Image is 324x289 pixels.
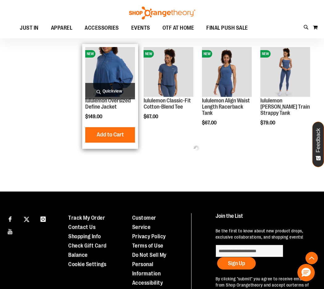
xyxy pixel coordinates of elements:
[202,50,212,58] span: NEW
[131,21,150,35] span: EVENTS
[260,120,276,126] span: $79.00
[312,122,324,167] button: Feedback - Show survey
[144,50,154,58] span: NEW
[297,264,315,281] button: Hello, have a question? Let’s chat.
[5,213,15,224] a: Visit our Facebook page
[76,127,144,143] button: Add to Cart
[260,47,310,97] img: lululemon Wunder Train Strappy Tank
[51,21,73,35] span: APPAREL
[202,97,250,116] a: lululemon Align Waist Length Racerback Tank
[144,47,193,97] img: lululemon Classic-Fit Cotton-Blend Tee
[38,213,48,224] a: Visit our Instagram page
[132,280,163,286] a: Accessibility
[132,233,166,239] a: Privacy Policy
[5,226,15,236] a: Visit our Youtube page
[78,21,125,35] a: ACCESSORIES
[260,50,271,58] span: NEW
[144,97,191,110] a: lululemon Classic-Fit Cotton-Blend Tee
[68,224,95,230] a: Contact Us
[156,21,200,35] a: OTF AT HOME
[132,252,166,277] a: Do Not Sell My Personal Information
[97,131,124,138] span: Add to Cart
[315,128,321,153] span: Feedback
[216,245,284,257] input: enter email
[216,228,314,240] p: Be the first to know about new product drops, exclusive collaborations, and shopping events!
[132,215,156,230] a: Customer Service
[82,44,138,149] div: product
[68,233,101,239] a: Shopping Info
[85,50,95,58] span: NEW
[144,47,193,98] a: lululemon Classic-Fit Cotton-Blend TeeNEW
[128,6,196,19] img: Shop Orangetheory
[132,243,163,249] a: Terms of Use
[68,261,107,267] a: Cookie Settings
[202,120,217,126] span: $67.00
[202,47,252,98] a: lululemon Align Waist Length Racerback TankNEW
[217,257,256,270] button: Sign Up
[85,97,131,110] a: lululemon Oversized Define Jacket
[125,21,156,35] a: EVENTS
[24,217,29,222] img: Twitter
[85,83,135,99] a: Quickview
[21,213,32,224] a: Visit our X page
[85,21,119,35] span: ACCESSORIES
[14,21,45,35] a: JUST IN
[85,114,103,119] span: $149.00
[68,215,105,221] a: Track My Order
[257,44,313,141] div: product
[202,47,252,97] img: lululemon Align Waist Length Racerback Tank
[162,21,194,35] span: OTF AT HOME
[228,260,245,266] span: Sign Up
[260,97,310,116] a: lululemon [PERSON_NAME] Train Strappy Tank
[206,21,248,35] span: FINAL PUSH SALE
[45,21,79,35] a: APPAREL
[20,21,39,35] span: JUST IN
[141,44,196,135] div: product
[85,47,135,98] a: lululemon Oversized Define JacketNEW
[260,47,310,98] a: lululemon Wunder Train Strappy TankNEW
[85,47,135,97] img: lululemon Oversized Define Jacket
[193,145,200,151] img: ias-spinner.gif
[305,252,318,264] button: Back To Top
[144,114,159,119] span: $67.00
[216,213,314,225] h4: Join the List
[199,44,255,141] div: product
[68,243,107,258] a: Check Gift Card Balance
[200,21,254,35] a: FINAL PUSH SALE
